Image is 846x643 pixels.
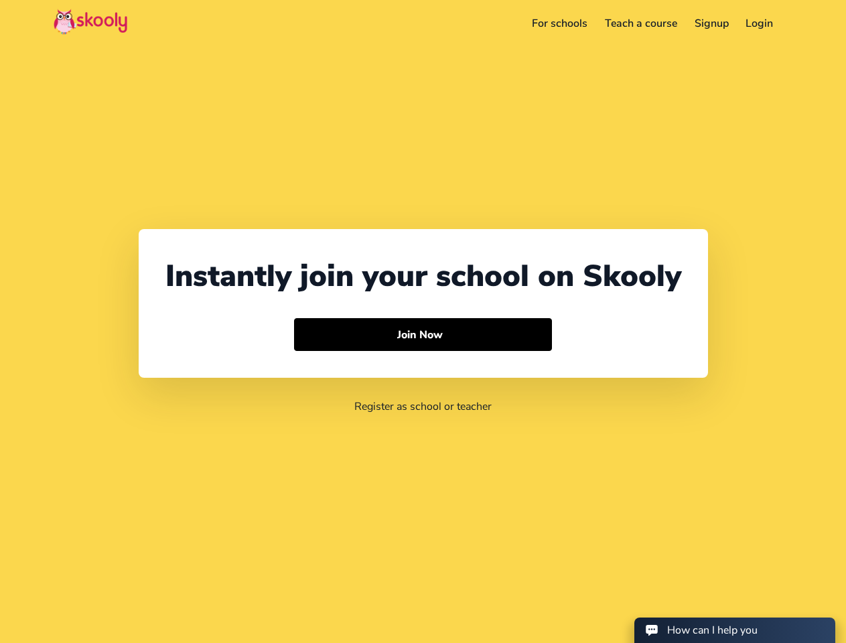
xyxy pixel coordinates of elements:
[294,318,552,352] button: Join Now
[54,9,127,35] img: Skooly
[524,13,597,34] a: For schools
[737,13,782,34] a: Login
[596,13,686,34] a: Teach a course
[686,13,737,34] a: Signup
[354,399,492,414] a: Register as school or teacher
[165,256,681,297] div: Instantly join your school on Skooly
